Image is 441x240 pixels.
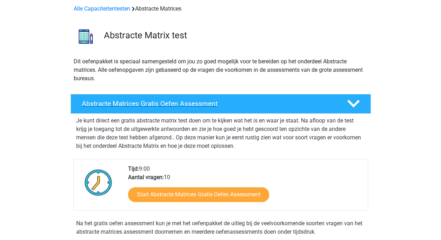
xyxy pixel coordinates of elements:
[76,116,365,150] p: Je kunt direct een gratis abstracte matrix test doen om te kijken wat het is en waar je staat. Na...
[68,94,374,114] a: Abstracte Matrices Gratis Oefen Assessment
[74,57,368,83] p: Dit oefenpakket is speciaal samengesteld om jou zo goed mogelijk voor te bereiden op het onderdee...
[104,30,365,41] h3: Abstracte Matrix test
[123,165,367,210] div: 9:00 10
[81,165,116,200] img: Klok
[128,165,139,172] b: Tijd:
[82,100,336,108] h4: Abstracte Matrices Gratis Oefen Assessment
[73,219,368,236] div: Na het gratis oefen assessment kun je met het oefenpakket de uitleg bij de veelvoorkomende soorte...
[128,174,164,181] b: Aantal vragen:
[128,187,269,202] a: Start Abstracte Matrices Gratis Oefen Assessment
[71,21,101,51] img: abstracte matrices
[74,5,130,12] a: Alle Capaciteitentesten
[71,5,370,13] div: Abstracte Matrices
